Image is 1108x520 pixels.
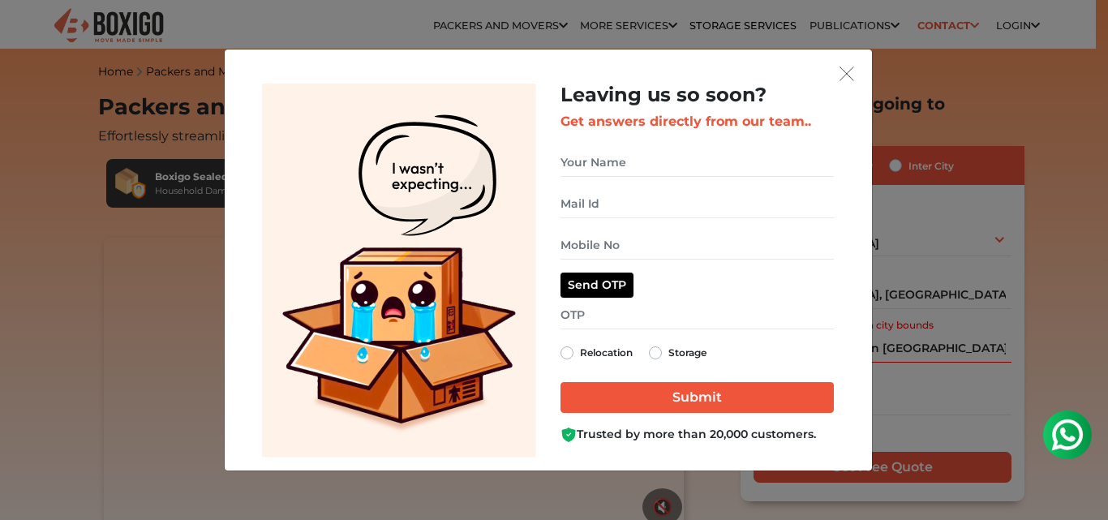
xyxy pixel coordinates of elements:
[560,190,834,218] input: Mail Id
[668,343,706,363] label: Storage
[16,16,49,49] img: whatsapp-icon.svg
[560,114,834,129] h3: Get answers directly from our team..
[560,427,577,443] img: Boxigo Customer Shield
[262,84,536,458] img: Lead Welcome Image
[560,426,834,443] div: Trusted by more than 20,000 customers.
[560,84,834,107] h2: Leaving us so soon?
[560,148,834,177] input: Your Name
[840,67,854,81] img: exit
[560,231,834,260] input: Mobile No
[560,273,633,298] button: Send OTP
[580,343,633,363] label: Relocation
[560,301,834,329] input: OTP
[560,382,834,413] input: Submit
